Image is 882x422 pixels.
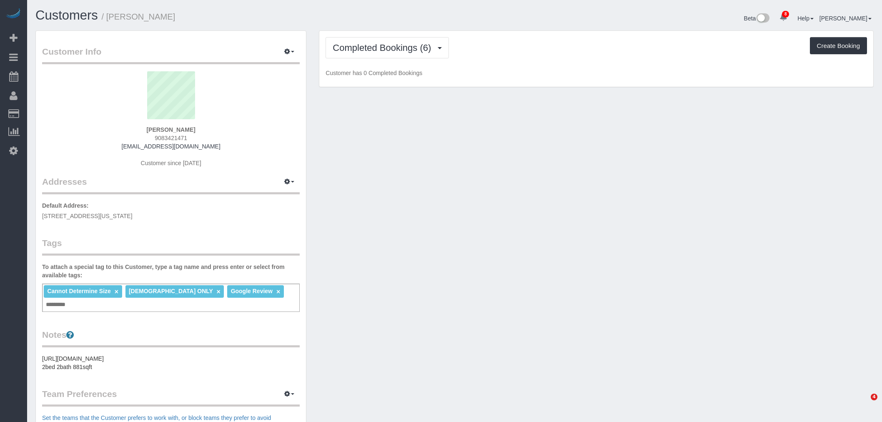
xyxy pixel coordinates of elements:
legend: Tags [42,237,300,256]
span: [DEMOGRAPHIC_DATA] ONLY [129,288,213,294]
pre: [URL][DOMAIN_NAME] 2bed 2bath 881sqft [42,354,300,371]
span: 4 [871,394,877,400]
a: × [115,288,118,295]
a: Beta [744,15,770,22]
a: × [217,288,220,295]
legend: Notes [42,329,300,347]
span: 9083421471 [155,135,187,141]
small: / [PERSON_NAME] [102,12,175,21]
span: Customer since [DATE] [141,160,201,166]
a: 8 [775,8,792,27]
a: Set the teams that the Customer prefers to work with, or block teams they prefer to avoid [42,414,271,421]
label: To attach a special tag to this Customer, type a tag name and press enter or select from availabl... [42,263,300,279]
a: [PERSON_NAME] [819,15,872,22]
button: Completed Bookings (6) [326,37,449,58]
a: [EMAIL_ADDRESS][DOMAIN_NAME] [122,143,220,150]
label: Default Address: [42,201,89,210]
legend: Team Preferences [42,388,300,407]
button: Create Booking [810,37,867,55]
a: Customers [35,8,98,23]
span: 8 [782,11,789,18]
img: New interface [756,13,769,24]
iframe: Intercom live chat [854,394,874,414]
span: [STREET_ADDRESS][US_STATE] [42,213,133,219]
a: Help [797,15,814,22]
a: × [276,288,280,295]
legend: Customer Info [42,45,300,64]
p: Customer has 0 Completed Bookings [326,69,867,77]
strong: [PERSON_NAME] [146,126,195,133]
span: Cannot Determine Size [47,288,110,294]
span: Completed Bookings (6) [333,43,435,53]
img: Automaid Logo [5,8,22,20]
span: Google Review [231,288,273,294]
